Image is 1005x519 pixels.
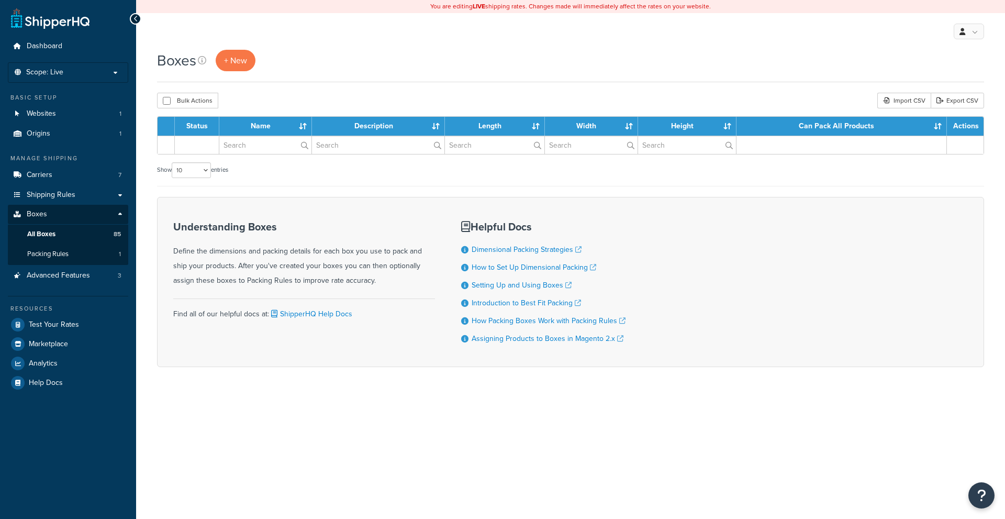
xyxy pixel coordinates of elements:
h3: Understanding Boxes [173,221,435,233]
div: Import CSV [877,93,931,108]
li: All Boxes [8,225,128,244]
a: Test Your Rates [8,315,128,334]
span: 85 [114,230,121,239]
input: Search [638,136,736,154]
a: ShipperHQ Help Docs [269,308,352,319]
button: Open Resource Center [968,482,995,509]
span: 1 [119,129,121,138]
li: Origins [8,124,128,143]
label: Show entries [157,162,228,178]
span: Shipping Rules [27,191,75,200]
a: Origins 1 [8,124,128,143]
span: 7 [118,171,121,180]
div: Resources [8,304,128,313]
span: Boxes [27,210,47,219]
li: Packing Rules [8,245,128,264]
div: Manage Shipping [8,154,128,163]
input: Search [219,136,311,154]
li: Websites [8,104,128,124]
button: Bulk Actions [157,93,218,108]
span: Marketplace [29,340,68,349]
a: Setting Up and Using Boxes [472,280,572,291]
th: Description [312,117,445,136]
input: Search [545,136,637,154]
span: 1 [119,250,121,259]
li: Boxes [8,205,128,264]
span: Analytics [29,359,58,368]
a: Help Docs [8,373,128,392]
span: Help Docs [29,379,63,388]
span: 1 [119,109,121,118]
span: Packing Rules [27,250,69,259]
li: Advanced Features [8,266,128,285]
th: Status [175,117,219,136]
span: All Boxes [27,230,55,239]
input: Search [312,136,444,154]
a: Shipping Rules [8,185,128,205]
a: Dimensional Packing Strategies [472,244,582,255]
span: + New [224,54,247,67]
a: All Boxes 85 [8,225,128,244]
a: Introduction to Best Fit Packing [472,297,581,308]
span: Carriers [27,171,52,180]
select: Showentries [172,162,211,178]
a: Marketplace [8,335,128,354]
a: How to Set Up Dimensional Packing [472,262,596,273]
a: Export CSV [931,93,984,108]
span: Dashboard [27,42,62,51]
b: LIVE [473,2,485,11]
div: Define the dimensions and packing details for each box you use to pack and ship your products. Af... [173,221,435,288]
div: Find all of our helpful docs at: [173,299,435,322]
h3: Helpful Docs [461,221,626,233]
a: Websites 1 [8,104,128,124]
span: Websites [27,109,56,118]
th: Height [638,117,736,136]
a: Advanced Features 3 [8,266,128,285]
th: Width [545,117,638,136]
span: Test Your Rates [29,321,79,329]
li: Carriers [8,165,128,185]
a: Dashboard [8,37,128,56]
span: 3 [118,271,121,280]
th: Length [445,117,545,136]
span: Scope: Live [26,68,63,77]
a: Carriers 7 [8,165,128,185]
div: Basic Setup [8,93,128,102]
span: Advanced Features [27,271,90,280]
a: Assigning Products to Boxes in Magento 2.x [472,333,623,344]
h1: Boxes [157,50,196,71]
a: How Packing Boxes Work with Packing Rules [472,315,626,326]
th: Name [219,117,312,136]
a: ShipperHQ Home [11,8,90,29]
th: Actions [947,117,984,136]
a: + New [216,50,255,71]
a: Packing Rules 1 [8,245,128,264]
th: Can Pack All Products [736,117,947,136]
a: Analytics [8,354,128,373]
a: Boxes [8,205,128,224]
input: Search [445,136,544,154]
span: Origins [27,129,50,138]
